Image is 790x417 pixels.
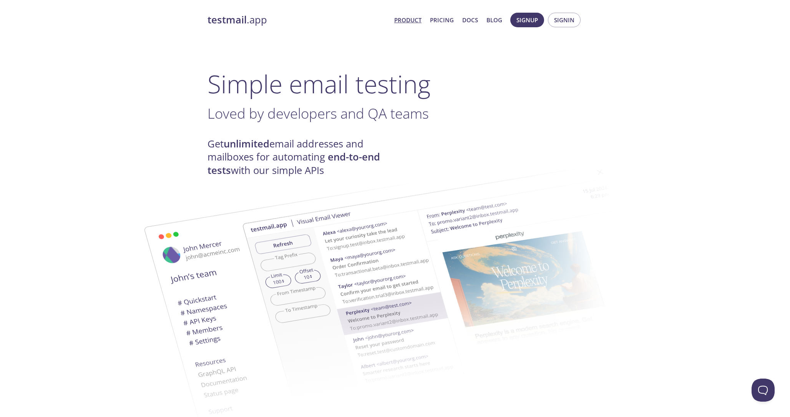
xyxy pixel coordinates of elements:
[207,13,247,26] strong: testmail
[242,153,657,413] img: testmail-email-viewer
[516,15,538,25] span: Signup
[554,15,574,25] span: Signin
[207,150,380,177] strong: end-to-end tests
[752,379,775,402] iframe: Help Scout Beacon - Open
[548,13,581,27] button: Signin
[207,13,388,26] a: testmail.app
[486,15,502,25] a: Blog
[207,104,429,123] span: Loved by developers and QA teams
[207,137,395,177] h4: Get email addresses and mailboxes for automating with our simple APIs
[207,69,583,99] h1: Simple email testing
[462,15,478,25] a: Docs
[510,13,544,27] button: Signup
[224,137,269,151] strong: unlimited
[394,15,422,25] a: Product
[430,15,454,25] a: Pricing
